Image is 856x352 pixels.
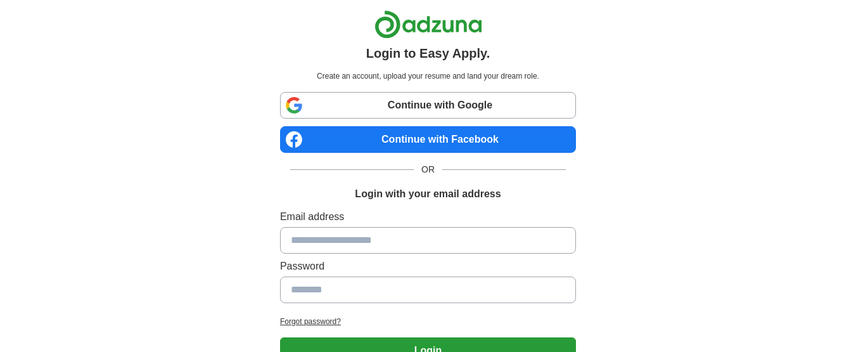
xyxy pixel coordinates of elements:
[280,92,576,119] a: Continue with Google
[280,316,576,327] a: Forgot password?
[280,259,576,274] label: Password
[355,186,501,202] h1: Login with your email address
[280,126,576,153] a: Continue with Facebook
[414,163,442,176] span: OR
[280,209,576,225] label: Email address
[366,44,490,63] h1: Login to Easy Apply.
[374,10,482,39] img: Adzuna logo
[283,70,573,82] p: Create an account, upload your resume and land your dream role.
